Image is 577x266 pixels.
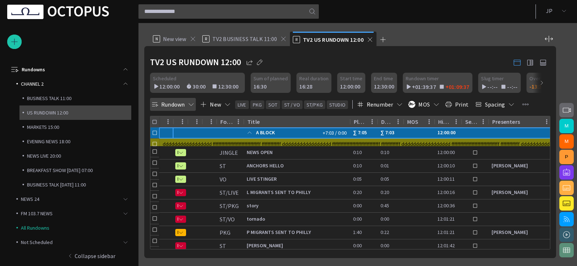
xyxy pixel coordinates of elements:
div: 0:45 [380,202,392,209]
div: Hit time [435,116,462,127]
span: Slug timer [481,75,504,82]
button: Renumber [356,98,405,111]
button: Menu [163,116,173,127]
div: Pg [159,116,173,127]
div: BREAKFAST SHOW [DATE] 07:00 [19,163,131,177]
div: 0:05 [380,176,392,182]
span: R [177,176,178,182]
div: Plan dur [350,116,378,127]
button: ST / VO [282,100,303,109]
span: New view [163,35,186,42]
button: Rundown [150,98,196,111]
div: Duration [378,116,404,127]
button: Print [444,98,471,111]
div: Hit time [438,118,451,125]
div: 1:40 [353,229,375,236]
button: ST/PKG [304,100,325,109]
div: 30:00 [193,82,209,91]
div: 16:30 [254,82,267,91]
div: MOS [404,116,435,127]
span: A BLOCK [256,127,319,138]
button: M [559,119,574,133]
div: 12:01:21 [437,229,459,236]
div: Presenters [492,118,520,125]
button: R [175,173,186,186]
div: 12:00:16 [437,189,459,196]
span: Scheduled [153,75,177,82]
p: EVENING NEWS 18:00 [27,138,131,145]
div: 12:00:10 [437,162,459,169]
div: MOS [407,118,419,125]
p: N [153,35,160,42]
span: N [177,243,178,249]
button: Menu [393,116,404,127]
div: Manley [492,229,528,236]
div: Alicia Jorgensen [247,239,347,252]
p: Not Scheduled [21,239,124,246]
div: -13:32 [529,82,545,91]
div: Lck [202,116,217,127]
div: 12:00:00 [159,82,183,91]
div: tornado [247,213,347,226]
div: P MIGRANTS SENT TO PHILLY [247,226,347,239]
div: ST/LIVE [220,189,239,197]
button: STUDIO [327,100,348,109]
span: P MIGRANTS SENT TO PHILLY [247,229,347,236]
div: JINGLE [220,149,238,157]
button: SOT [266,100,280,109]
span: tornado [247,216,347,222]
div: ST/PKG [220,202,239,210]
p: J P [546,6,552,15]
button: Menu [367,116,378,127]
p: NEWS LIVE 20:00 [27,152,131,159]
button: M [559,134,574,149]
button: Menu [233,116,244,127]
div: 12:00:00 [340,82,360,91]
div: ? [173,116,188,127]
button: PKG [250,100,265,109]
span: LIVE STINGER [247,176,347,182]
button: Collapse sidebar [10,249,127,263]
button: Menu [451,116,462,127]
div: Chamberlain [492,189,528,196]
div: 12:01:21 [437,216,459,222]
button: New [199,98,232,111]
div: ∑ 7:03 [380,127,397,138]
button: P [559,150,574,164]
div: VO [220,175,226,183]
span: ANCHORS HELLO [247,162,347,169]
div: Title [247,118,260,125]
button: Menu [191,116,202,127]
p: NEWS 24 [21,195,124,203]
div: Send to LiveU [462,116,489,127]
p: R [293,36,300,43]
p: BUSINESS TALK 11:00 [27,95,131,102]
div: 12:00:00 [437,149,459,156]
button: LIVE [235,100,249,109]
ul: main menu [7,33,131,220]
div: NEWS LIVE 20:00 [19,149,131,163]
button: N [175,239,186,252]
button: Menu [541,116,552,127]
p: All Rundowns [21,224,131,231]
button: MOS [407,98,441,111]
h2: TV2 US RUNDOWN 12:00 [150,57,241,67]
span: Sum of planned [254,75,288,82]
div: Format [220,118,233,125]
div: Plan dur [354,118,367,125]
div: 0:00 [353,202,375,209]
span: story [247,202,347,209]
span: +7:03 / 0:00 [322,129,347,136]
span: N [177,216,178,222]
div: Panes, Gabriel [492,162,528,169]
button: JP [540,4,573,17]
p: FM 103.7 NEWS [21,210,124,217]
div: L MIGRANTS SENT TO PHILLY [247,186,347,199]
div: 0:20 [353,189,375,196]
button: R [175,159,186,172]
span: NEWS OPEN [247,149,347,156]
div: 0:20 [380,189,392,196]
div: Presenters [489,116,552,127]
div: NNew view [150,32,199,46]
div: 16:28 [299,82,312,91]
